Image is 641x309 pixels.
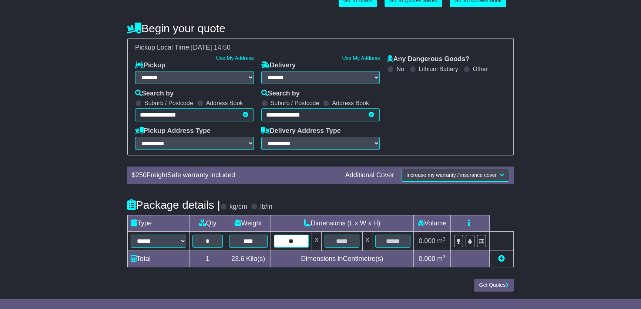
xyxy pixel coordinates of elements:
label: Address Book [332,100,369,107]
label: Address Book [206,100,243,107]
div: Pickup Local Time: [131,44,510,52]
label: Pickup Address Type [135,127,211,135]
td: Total [128,251,189,267]
sup: 3 [443,236,446,242]
span: 250 [135,171,147,179]
td: Qty [189,215,226,231]
td: Type [128,215,189,231]
td: Kilo(s) [226,251,271,267]
div: $ FreightSafe warranty included [128,171,342,179]
div: Additional Cover [342,171,398,179]
button: Get Quotes [474,279,514,292]
label: Other [473,66,487,73]
label: lb/in [260,203,272,211]
span: 23.6 [231,255,244,262]
td: Dimensions (L x W x H) [271,215,413,231]
td: Dimensions in Centimetre(s) [271,251,413,267]
sup: 3 [443,254,446,259]
label: Pickup [135,61,165,70]
span: m [437,237,446,245]
label: Delivery [261,61,296,70]
button: Increase my warranty / insurance cover [402,169,509,182]
label: Any Dangerous Goods? [387,55,469,63]
label: Search by [261,90,300,98]
label: Lithium Battery [419,66,458,73]
td: Weight [226,215,271,231]
span: 0.000 [419,237,435,245]
h4: Package details | [127,199,220,211]
label: Suburb / Postcode [144,100,193,107]
label: kg/cm [229,203,247,211]
span: Increase my warranty / insurance cover [406,172,497,178]
label: No [396,66,404,73]
label: Delivery Address Type [261,127,341,135]
td: 1 [189,251,226,267]
a: Use My Address [216,55,254,61]
td: x [312,231,322,251]
a: Use My Address [342,55,380,61]
td: x [363,231,372,251]
a: Add new item [498,255,505,262]
label: Search by [135,90,174,98]
td: Volume [413,215,450,231]
span: 0.000 [419,255,435,262]
span: [DATE] 14:50 [191,44,231,51]
label: Suburb / Postcode [271,100,319,107]
h4: Begin your quote [127,22,514,34]
span: m [437,255,446,262]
